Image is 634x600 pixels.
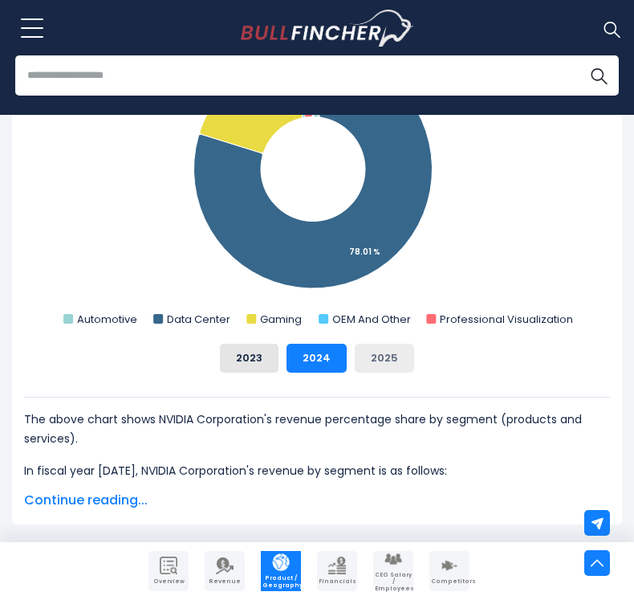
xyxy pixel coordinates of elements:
[24,461,610,480] p: In fiscal year [DATE], NVIDIA Corporation's revenue by segment is as follows:
[220,344,278,373] button: 2023
[349,246,380,258] tspan: 78.01 %
[355,344,414,373] button: 2025
[431,578,468,585] span: Competitors
[24,491,610,510] span: Continue reading...
[241,10,413,47] a: Go to homepage
[319,578,356,585] span: Financials
[429,551,469,591] a: Company Competitors
[150,578,187,585] span: Overview
[77,312,137,327] text: Automotive
[262,575,299,589] span: Product / Geography
[261,551,301,591] a: Company Product/Geography
[241,10,414,47] img: Bullfincher logo
[206,578,243,585] span: Revenue
[440,312,573,327] text: Professional Visualization
[260,312,302,327] text: Gaming
[167,312,230,327] text: Data Center
[332,312,411,327] text: OEM And Other
[579,55,619,96] button: Search
[373,551,413,591] a: Company Employees
[287,344,347,373] button: 2024
[24,410,610,448] p: The above chart shows NVIDIA Corporation's revenue percentage share by segment (products and serv...
[375,572,412,592] span: CEO Salary / Employees
[24,10,610,331] svg: NVIDIA Corporation's Revenue Share by Segment
[317,551,357,591] a: Company Financials
[148,551,189,591] a: Company Overview
[205,551,245,591] a: Company Revenue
